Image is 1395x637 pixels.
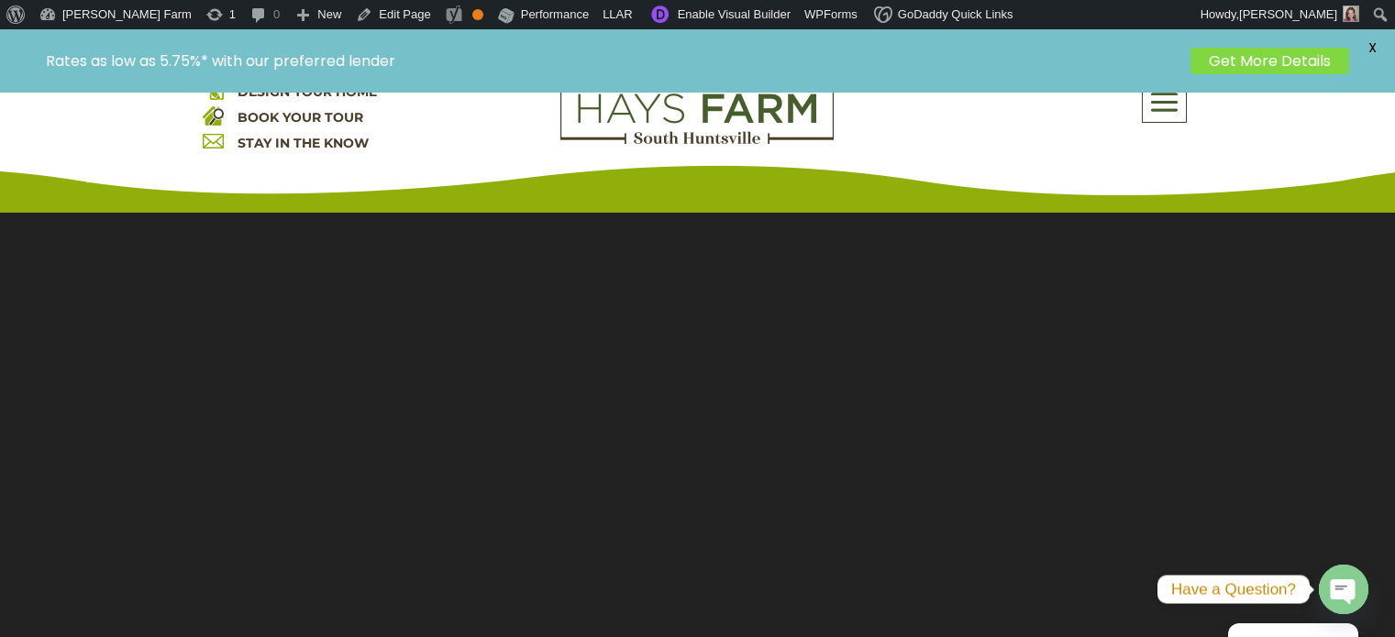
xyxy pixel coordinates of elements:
p: Rates as low as 5.75%* with our preferred lender [46,52,1181,70]
span: [PERSON_NAME] [1239,7,1337,21]
a: Get More Details [1190,48,1349,74]
img: Logo [560,79,834,145]
a: hays farm homes huntsville development [560,132,834,148]
img: book your home tour [203,104,224,126]
div: OK [472,9,483,20]
a: STAY IN THE KNOW [238,135,369,151]
a: BOOK YOUR TOUR [238,109,363,126]
span: X [1358,34,1386,61]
